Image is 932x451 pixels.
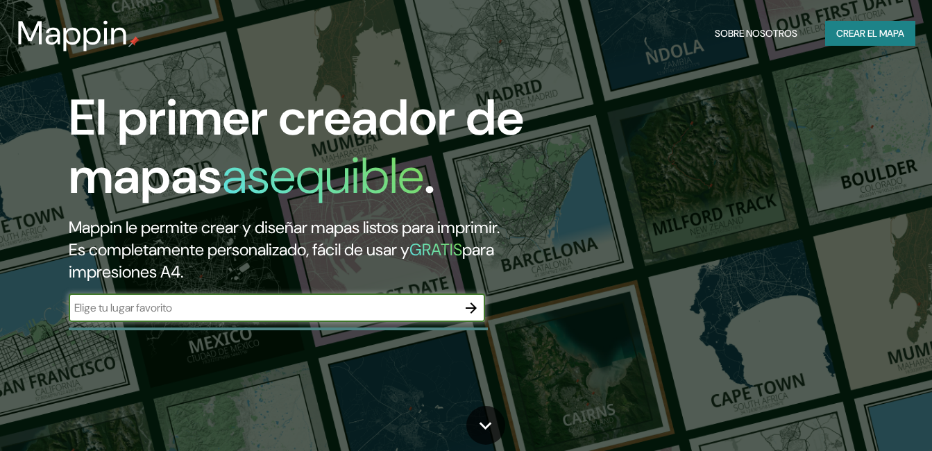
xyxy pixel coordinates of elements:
[709,21,803,46] button: Sobre nosotros
[69,216,535,283] h2: Mappin le permite crear y diseñar mapas listos para imprimir. Es completamente personalizado, fác...
[836,25,904,42] font: Crear el mapa
[69,300,457,316] input: Elige tu lugar favorito
[128,36,139,47] img: mappin-pin
[17,14,128,53] h3: Mappin
[715,25,797,42] font: Sobre nosotros
[825,21,915,46] button: Crear el mapa
[222,144,424,208] h1: asequible
[69,89,535,216] h1: El primer creador de mapas .
[409,239,462,260] h5: GRATIS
